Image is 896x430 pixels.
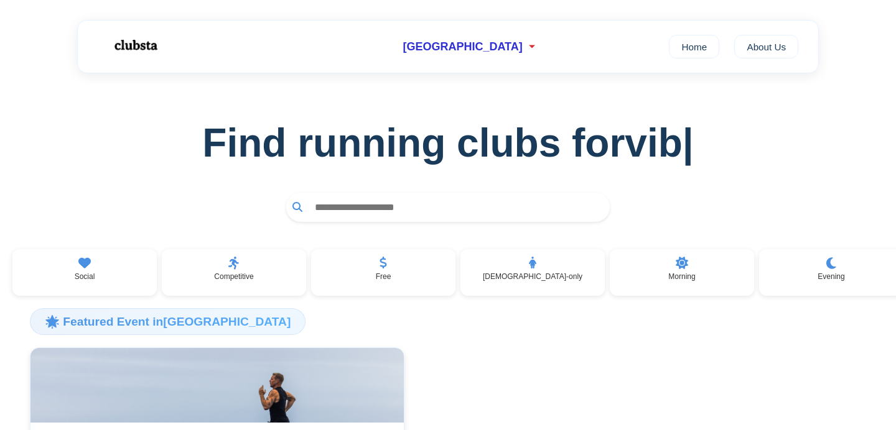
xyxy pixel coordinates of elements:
[669,35,719,58] a: Home
[30,308,306,334] h3: 🌟 Featured Event in [GEOGRAPHIC_DATA]
[20,120,876,166] h1: Find running clubs for
[376,272,391,281] p: Free
[668,272,695,281] p: Morning
[683,121,694,165] span: |
[818,272,844,281] p: Evening
[625,120,693,166] span: vib
[403,40,522,53] span: [GEOGRAPHIC_DATA]
[483,272,582,281] p: [DEMOGRAPHIC_DATA]-only
[98,30,172,61] img: Logo
[214,272,253,281] p: Competitive
[30,348,404,423] img: Diplo's Run Club San Francisco
[734,35,798,58] a: About Us
[75,272,95,281] p: Social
